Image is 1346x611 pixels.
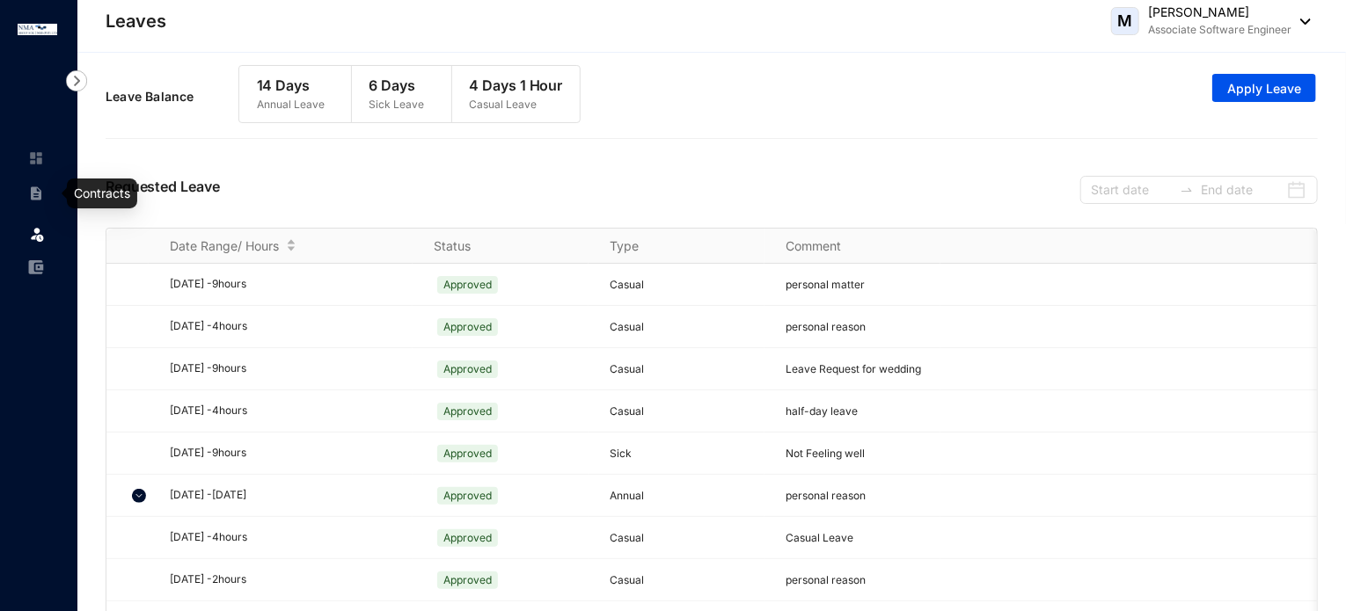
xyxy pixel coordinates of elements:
[437,529,498,547] span: Approved
[437,571,498,589] span: Approved
[14,176,56,211] li: Contracts
[28,225,46,243] img: leave.99b8a76c7fa76a53782d.svg
[437,445,498,462] span: Approved
[170,237,279,255] span: Date Range/ Hours
[413,229,589,264] th: Status
[1180,183,1194,197] span: to
[786,573,866,586] span: personal reason
[764,229,940,264] th: Comment
[786,278,865,291] span: personal matter
[106,9,166,33] p: Leaves
[610,445,764,462] p: Sick
[14,141,56,176] li: Home
[786,531,853,544] span: Casual Leave
[170,276,413,293] div: [DATE] - 9 hours
[106,176,220,204] p: Requested Leave
[170,318,413,335] div: [DATE] - 4 hours
[66,70,87,91] img: nav-icon-right.af6afadce00d159da59955279c43614e.svg
[106,88,238,105] p: Leave Balance
[1118,13,1133,29] span: M
[786,320,866,333] span: personal reason
[1091,180,1173,200] input: Start date
[170,445,413,462] div: [DATE] - 9 hours
[170,529,413,546] div: [DATE] - 4 hours
[1180,183,1194,197] span: swap-right
[257,96,325,113] p: Annual Leave
[132,489,146,503] img: chevron-down.5dccb45ca3e6429452e9960b4a33955c.svg
[610,276,764,294] p: Casual
[589,229,764,264] th: Type
[1212,74,1316,102] button: Apply Leave
[470,96,563,113] p: Casual Leave
[437,360,498,378] span: Approved
[28,259,44,275] img: expense-unselected.2edcf0507c847f3e9e96.svg
[1148,21,1291,39] p: Associate Software Engineer
[610,318,764,336] p: Casual
[437,403,498,420] span: Approved
[786,489,866,502] span: personal reason
[170,360,413,377] div: [DATE] - 9 hours
[1227,80,1301,98] span: Apply Leave
[437,276,498,294] span: Approved
[257,75,325,96] p: 14 Days
[470,75,563,96] p: 4 Days 1 Hour
[170,403,413,419] div: [DATE] - 4 hours
[610,529,764,547] p: Casual
[786,404,858,418] span: half-day leave
[610,487,764,505] p: Annual
[170,571,413,588] div: [DATE] - 2 hours
[369,96,425,113] p: Sick Leave
[369,75,425,96] p: 6 Days
[149,229,413,264] th: Date Range/ Hours
[1291,18,1311,25] img: dropdown-black.8e83cc76930a90b1a4fdb6d089b7bf3a.svg
[610,360,764,378] p: Casual
[786,447,865,460] span: Not Feeling well
[437,318,498,336] span: Approved
[610,571,764,589] p: Casual
[786,362,921,375] span: Leave Request for wedding
[1148,4,1291,21] p: [PERSON_NAME]
[437,487,498,505] span: Approved
[170,487,413,504] div: [DATE] - [DATE]
[1201,180,1283,200] input: End date
[18,24,57,35] img: logo
[610,403,764,420] p: Casual
[14,250,56,285] li: Expenses
[28,185,44,201] img: contract-unselected.99e2b2107c0a7dd48938.svg
[28,150,44,166] img: home-unselected.a29eae3204392db15eaf.svg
